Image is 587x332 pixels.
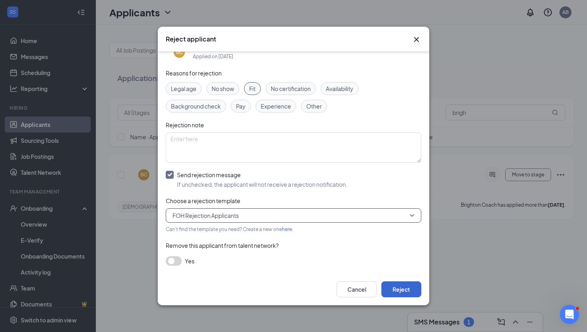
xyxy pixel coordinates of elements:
button: Cancel [337,281,377,297]
span: Can't find the template you need? Create a new one . [166,226,293,232]
button: Reject [381,281,421,297]
span: Remove this applicant from talent network? [166,242,279,249]
span: Experience [261,102,291,111]
div: Applied on [DATE] [193,53,250,61]
span: Availability [326,84,353,93]
span: Rejection note [166,121,204,128]
iframe: Intercom live chat [560,305,579,324]
div: BC [176,49,183,55]
a: here [282,226,292,232]
span: Fit [249,84,256,93]
h3: Reject applicant [166,35,216,43]
span: Legal age [171,84,196,93]
svg: Cross [412,35,421,44]
span: FOH Rejection Applicants [173,209,239,221]
span: Choose a rejection template [166,197,240,204]
button: Close [412,35,421,44]
span: Background check [171,102,221,111]
span: No show [212,84,234,93]
span: Yes [185,256,194,266]
span: Reasons for rejection [166,69,222,77]
span: Other [306,102,322,111]
span: Pay [236,102,246,111]
span: No certification [271,84,311,93]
